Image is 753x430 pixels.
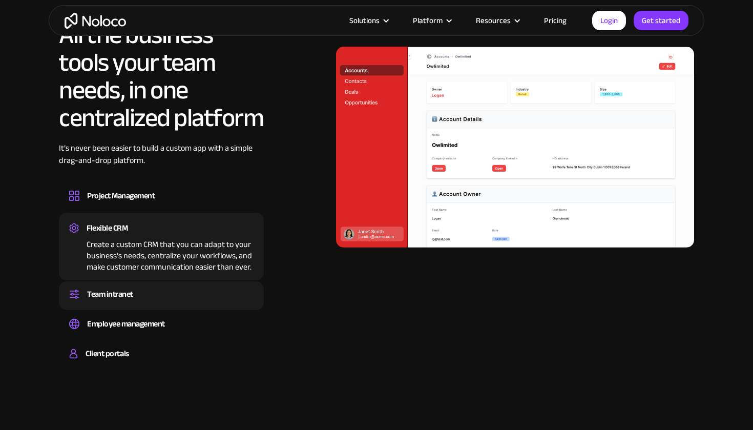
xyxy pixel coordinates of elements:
[69,302,254,305] div: Set up a central space for your team to collaborate, share information, and stay up to date on co...
[592,11,626,30] a: Login
[634,11,688,30] a: Get started
[476,14,511,27] div: Resources
[400,14,463,27] div: Platform
[59,142,264,182] div: It’s never been easier to build a custom app with a simple drag-and-drop platform.
[65,13,126,29] a: home
[337,14,400,27] div: Solutions
[87,286,133,302] div: Team intranet
[463,14,531,27] div: Resources
[87,188,155,203] div: Project Management
[59,21,264,132] h2: All the business tools your team needs, in one centralized platform
[69,332,254,335] div: Easily manage employee information, track performance, and handle HR tasks from a single platform.
[531,14,579,27] a: Pricing
[349,14,380,27] div: Solutions
[87,316,165,332] div: Employee management
[413,14,443,27] div: Platform
[87,220,128,236] div: Flexible CRM
[69,361,254,364] div: Build a secure, fully-branded, and personalized client portal that lets your customers self-serve.
[69,203,254,207] div: Design custom project management tools to speed up workflows, track progress, and optimize your t...
[86,346,129,361] div: Client portals
[69,236,254,273] div: Create a custom CRM that you can adapt to your business’s needs, centralize your workflows, and m...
